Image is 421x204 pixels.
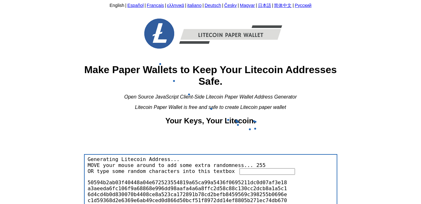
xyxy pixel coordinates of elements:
img: Free-Litecoin-Paper-Wallet [126,11,295,56]
a: English [109,3,124,8]
a: 日本語 [258,3,271,8]
div: Litecoin Paper Wallet is free and safe to create Litecoin paper wallet [84,105,337,110]
a: 简体中文 [274,3,292,8]
a: Česky [224,3,237,8]
a: Deutsch [205,3,221,8]
a: Magyar [240,3,255,8]
span: OR type some random characters into this textbox [86,167,237,174]
h2: Your Keys, Your Litecoin. [84,116,337,125]
span: Generating Litecoin Address... [86,155,182,162]
a: Français [147,3,164,8]
a: ελληνικά [167,3,184,8]
a: italiano [187,3,202,8]
span: 255 [255,161,267,168]
h1: Make Paper Wallets to Keep Your Litecoin Addresses Safe. [84,64,337,87]
a: Русский [295,3,311,8]
div: Open Source JavaScript Client-Side Litecoin Paper Wallet Address Generator [84,94,337,100]
div: | | | | | | | | | | [84,3,337,10]
a: Español [127,3,144,8]
span: MOVE your mouse around to add some extra randomness... [86,161,255,168]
